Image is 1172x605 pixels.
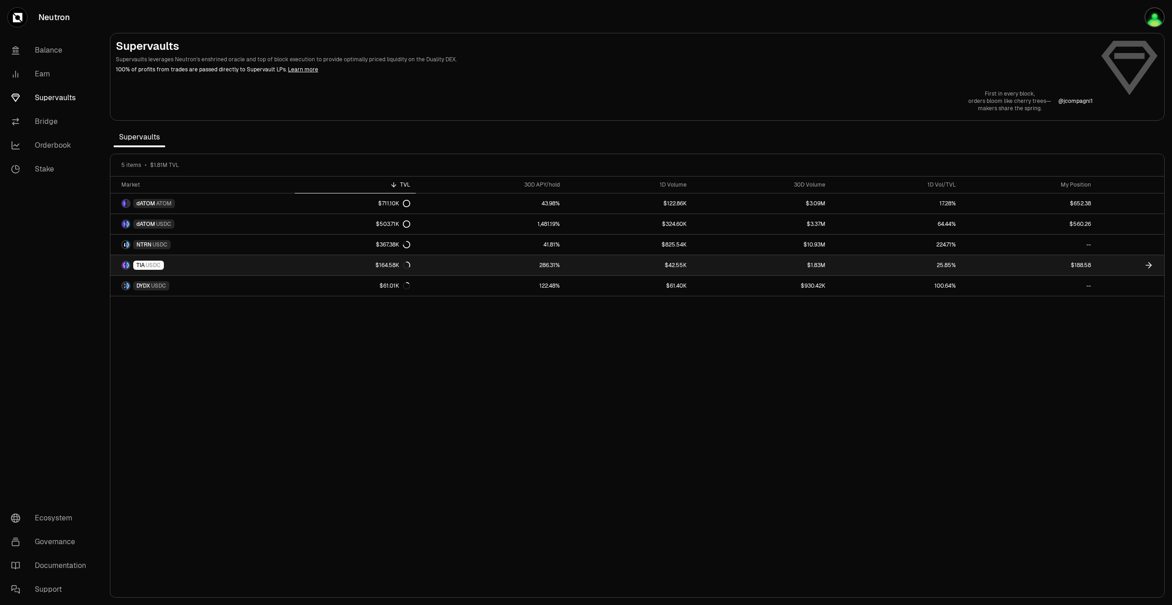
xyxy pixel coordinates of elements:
[565,276,692,296] a: $61.40K
[831,255,961,275] a: 25.85%
[692,276,831,296] a: $930.42K
[968,105,1051,112] p: makers share the spring.
[961,255,1096,275] a: $188.58
[698,181,825,188] div: 30D Volume
[295,193,416,214] a: $711.10K
[692,193,831,214] a: $3.09M
[692,255,831,275] a: $1.83M
[416,193,565,214] a: 43.98%
[116,39,1093,54] h2: Supervaults
[961,235,1096,255] a: --
[565,193,692,214] a: $122.86K
[110,235,295,255] a: NTRN LogoUSDC LogoNTRNUSDC
[4,134,99,157] a: Orderbook
[156,220,171,228] span: USDC
[961,214,1096,234] a: $560.26
[1058,97,1093,105] a: @jcompagni1
[831,214,961,234] a: 64.44%
[416,235,565,255] a: 41.81%
[126,241,130,248] img: USDC Logo
[136,282,150,289] span: DYDX
[565,235,692,255] a: $825.54K
[692,235,831,255] a: $10.93M
[295,235,416,255] a: $367.38K
[122,200,125,207] img: dATOM Logo
[968,97,1051,105] p: orders bloom like cherry trees—
[152,241,168,248] span: USDC
[110,255,295,275] a: TIA LogoUSDC LogoTIAUSDC
[376,241,410,248] div: $367.38K
[831,235,961,255] a: 224.71%
[126,200,130,207] img: ATOM Logo
[565,214,692,234] a: $324.60K
[136,220,155,228] span: dATOM
[136,262,145,269] span: TIA
[116,55,1093,64] p: Supervaults leverages Neutron's enshrined oracle and top of block execution to provide optimally ...
[967,181,1091,188] div: My Position
[380,282,410,289] div: $61.01K
[126,262,130,269] img: USDC Logo
[151,282,166,289] span: USDC
[121,161,141,169] span: 5 items
[110,214,295,234] a: dATOM LogoUSDC LogodATOMUSDC
[126,282,130,289] img: USDC Logo
[831,193,961,214] a: 17.28%
[146,262,161,269] span: USDC
[295,276,416,296] a: $61.01K
[836,181,956,188] div: 1D Vol/TVL
[4,86,99,110] a: Supervaults
[288,66,318,73] a: Learn more
[136,241,152,248] span: NTRN
[416,214,565,234] a: 1,481.19%
[156,200,172,207] span: ATOM
[110,276,295,296] a: DYDX LogoUSDC LogoDYDXUSDC
[831,276,961,296] a: 100.64%
[121,181,289,188] div: Market
[116,65,1093,74] p: 100% of profits from trades are passed directly to Supervault LPs.
[110,193,295,214] a: dATOM LogoATOM LogodATOMATOM
[300,181,410,188] div: TVL
[4,578,99,601] a: Support
[961,193,1096,214] a: $652.38
[961,276,1096,296] a: --
[378,200,410,207] div: $711.10K
[122,282,125,289] img: DYDX Logo
[295,214,416,234] a: $503.71K
[114,128,165,146] span: Supervaults
[4,530,99,554] a: Governance
[150,161,179,169] span: $1.81M TVL
[4,38,99,62] a: Balance
[565,255,692,275] a: $42.55K
[1058,97,1093,105] p: @ jcompagni1
[692,214,831,234] a: $3.37M
[4,62,99,86] a: Earn
[4,554,99,578] a: Documentation
[122,220,125,228] img: dATOM Logo
[122,241,125,248] img: NTRN Logo
[571,181,687,188] div: 1D Volume
[421,181,560,188] div: 30D APY/hold
[375,262,410,269] div: $164.58K
[416,255,565,275] a: 286.31%
[4,506,99,530] a: Ecosystem
[126,220,130,228] img: USDC Logo
[136,200,155,207] span: dATOM
[295,255,416,275] a: $164.58K
[1145,8,1164,27] img: portefeuilleterra
[4,157,99,181] a: Stake
[4,110,99,134] a: Bridge
[968,90,1051,97] p: First in every block,
[376,220,410,228] div: $503.71K
[122,262,125,269] img: TIA Logo
[968,90,1051,112] a: First in every block,orders bloom like cherry trees—makers share the spring.
[416,276,565,296] a: 122.48%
